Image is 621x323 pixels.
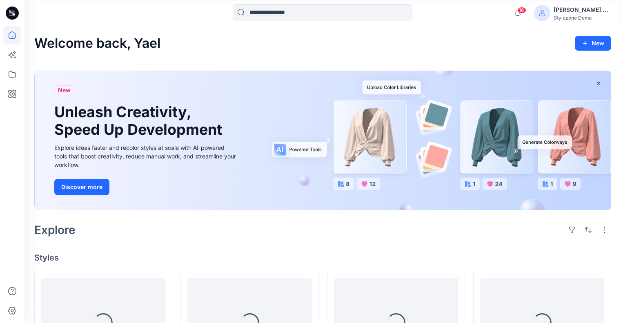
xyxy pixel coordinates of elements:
div: Stylezone Demo [554,15,611,21]
svg: avatar [539,10,545,16]
h1: Unleash Creativity, Speed Up Development [54,103,226,138]
div: Explore ideas faster and recolor styles at scale with AI-powered tools that boost creativity, red... [54,143,238,169]
span: 16 [517,7,526,13]
h2: Welcome back, Yael [34,36,160,51]
div: [PERSON_NAME] Ashkenazi [554,5,611,15]
span: New [58,85,71,95]
button: New [575,36,611,51]
button: Discover more [54,179,109,195]
h4: Styles [34,253,611,263]
a: Discover more [54,179,238,195]
h2: Explore [34,223,76,236]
